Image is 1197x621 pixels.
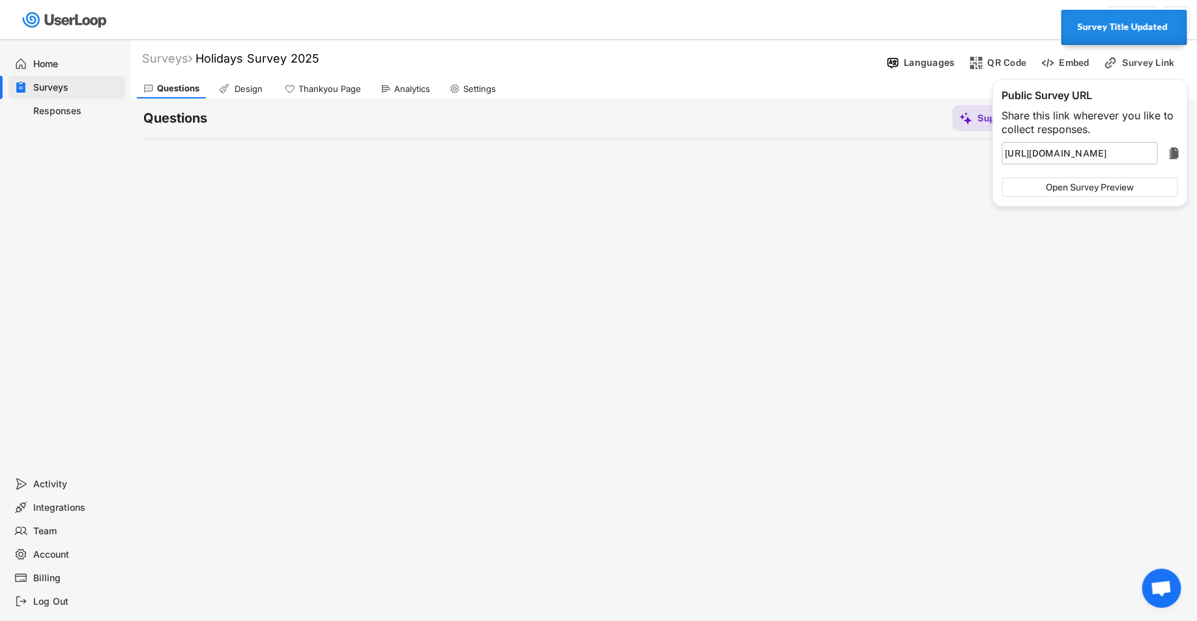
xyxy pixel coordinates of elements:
[1104,56,1118,70] img: LinkMinor.svg
[143,110,207,127] h6: Questions
[463,83,496,95] div: Settings
[886,56,900,70] img: Language%20Icon.svg
[970,56,983,70] img: ShopcodesMajor.svg
[1002,177,1178,197] button: Open Survey Preview
[142,51,192,66] div: Surveys
[20,7,111,33] img: userloop-logo-01.svg
[34,572,120,584] div: Billing
[394,83,430,95] div: Analytics
[1166,145,1182,161] button: 
[1170,145,1179,161] text: 
[34,525,120,538] div: Team
[1122,57,1187,68] div: Survey Link
[34,58,120,70] div: Home
[34,596,120,608] div: Log Out
[1002,109,1178,136] div: Share this link wherever you like to collect responses.
[977,112,1060,124] div: Suggest Questions
[34,478,120,491] div: Activity
[1060,57,1089,68] div: Embed
[34,549,120,561] div: Account
[34,502,120,514] div: Integrations
[233,83,265,95] div: Design
[195,52,319,65] font: Holidays Survey 2025
[1078,22,1168,32] strong: Survey Title Updated
[988,57,1027,68] div: QR Code
[904,57,955,68] div: Languages
[157,83,199,94] div: Questions
[1002,89,1178,102] div: Public Survey URL
[1142,569,1181,608] div: Open chat
[298,83,361,95] div: Thankyou Page
[1041,56,1055,70] img: EmbedMinor.svg
[34,82,120,94] div: Surveys
[34,105,120,117] div: Responses
[959,112,973,125] img: MagicMajor%20%28Purple%29.svg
